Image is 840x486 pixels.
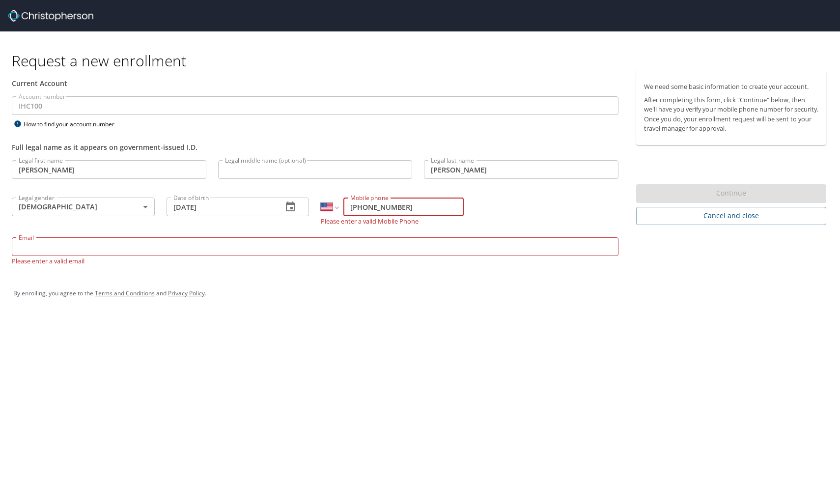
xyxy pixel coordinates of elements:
p: We need some basic information to create your account. [644,82,819,91]
p: Please enter a valid Mobile Phone [321,216,464,226]
a: Terms and Conditions [95,289,155,297]
div: How to find your account number [12,118,135,130]
span: Cancel and close [644,210,819,222]
input: Enter phone number [343,198,464,216]
div: [DEMOGRAPHIC_DATA] [12,198,155,216]
input: MM/DD/YYYY [167,198,275,216]
div: Full legal name as it appears on government-issued I.D. [12,142,618,152]
div: Current Account [12,78,618,88]
div: By enrolling, you agree to the and . [13,281,827,306]
a: Privacy Policy [168,289,205,297]
h1: Request a new enrollment [12,51,834,70]
p: Please enter a valid email [12,256,618,265]
p: After completing this form, click "Continue" below, then we'll have you verify your mobile phone ... [644,95,819,133]
button: Cancel and close [636,207,827,225]
img: cbt logo [8,10,93,22]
